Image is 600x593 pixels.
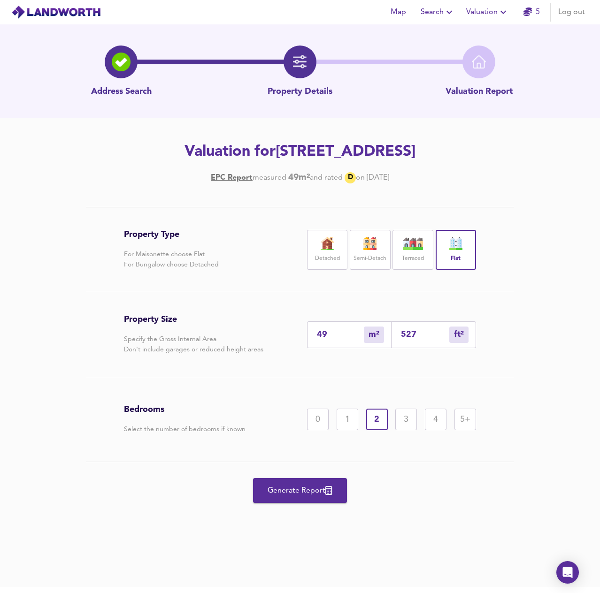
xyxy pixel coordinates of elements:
button: Log out [554,3,589,22]
div: 2 [366,409,388,430]
div: 0 [307,409,329,430]
span: Search [421,6,455,19]
button: Valuation [462,3,513,22]
div: [DATE] [211,172,389,183]
label: Terraced [402,253,424,265]
a: EPC Report [211,173,253,183]
img: house-icon [315,237,339,250]
img: flat-icon [444,237,468,250]
b: 49 m² [288,173,310,183]
div: 5+ [454,409,476,430]
div: 3 [395,409,417,430]
div: on [356,173,365,183]
h2: Valuation for [STREET_ADDRESS] [34,142,566,162]
img: logo [11,5,101,19]
div: Detached [307,230,347,270]
p: Select the number of bedrooms if known [124,424,246,434]
p: Valuation Report [446,86,513,98]
img: search-icon [112,53,131,71]
p: For Maisonette choose Flat For Bungalow choose Detached [124,249,219,270]
img: house-icon [358,237,382,250]
div: and rated [310,173,343,183]
p: Specify the Gross Internal Area Don't include garages or reduced height areas [124,334,263,355]
p: Property Details [268,86,332,98]
span: Generate Report [262,484,338,497]
img: house-icon [401,237,425,250]
input: Sqft [401,330,449,340]
input: Enter sqm [317,330,364,340]
div: Terraced [392,230,433,270]
button: 5 [516,3,546,22]
div: Open Intercom Messenger [556,561,579,584]
button: Search [417,3,459,22]
label: Semi-Detach [354,253,386,265]
a: 5 [523,6,540,19]
h3: Property Size [124,314,263,325]
div: m² [364,327,384,343]
label: Flat [451,253,461,265]
button: Generate Report [253,478,347,503]
h3: Property Type [124,229,219,240]
div: m² [449,327,469,343]
span: Map [387,6,409,19]
div: 4 [425,409,446,430]
img: filter-icon [293,55,307,69]
img: home-icon [472,55,486,69]
label: Detached [315,253,340,265]
div: D [345,172,356,183]
p: Address Search [91,86,152,98]
button: Map [383,3,413,22]
h3: Bedrooms [124,404,246,415]
div: Flat [436,230,476,270]
div: Semi-Detach [350,230,390,270]
div: measured [253,173,286,183]
div: 1 [337,409,358,430]
span: Valuation [466,6,509,19]
span: Log out [558,6,585,19]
